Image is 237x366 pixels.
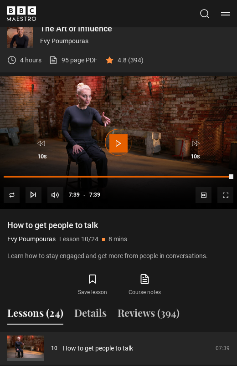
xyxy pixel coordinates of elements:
[47,187,66,203] button: Mute
[40,25,230,33] p: The Art of Influence
[89,187,100,203] span: 7:39
[49,56,98,65] a: 95 page PDF
[40,36,230,46] p: Evy Poumpouras
[7,6,36,21] svg: BBC Maestro
[83,192,86,198] span: -
[74,305,107,325] button: Details
[108,234,127,244] p: 8 mins
[7,234,56,244] p: Evy Poumpouras
[221,9,230,18] button: Toggle navigation
[118,56,144,65] p: 4.8 (394)
[26,187,41,203] button: Next Lesson
[118,272,170,298] a: Course notes
[7,220,230,231] h1: How to get people to talk
[4,187,20,203] button: Replay
[4,176,233,178] div: Progress Bar
[67,272,118,298] button: Save lesson
[217,187,233,203] button: Fullscreen
[20,56,41,65] p: 4 hours
[7,305,63,325] button: Lessons (24)
[63,344,133,353] a: How to get people to talk
[59,234,98,244] p: Lesson 10/24
[7,251,230,261] p: Learn how to stay engaged and get more from people in conversations.
[69,187,80,203] span: 7:39
[118,305,180,325] button: Reviews (394)
[196,187,214,203] button: Captions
